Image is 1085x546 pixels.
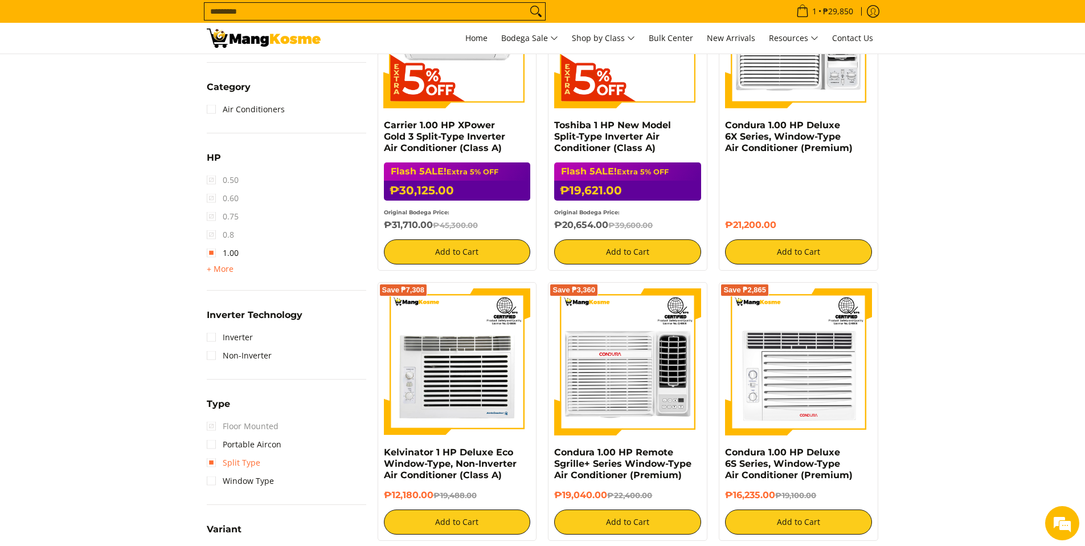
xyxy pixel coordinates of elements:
a: Home [460,23,493,54]
summary: Open [207,400,230,417]
span: Bodega Sale [501,31,558,46]
a: Window Type [207,472,274,490]
summary: Open [207,83,251,100]
span: Inverter Technology [207,311,302,320]
button: Search [527,3,545,20]
img: Bodega Sale Aircon l Mang Kosme: Home Appliances Warehouse Sale [207,28,321,48]
summary: Open [207,262,234,276]
em: Submit [167,351,207,366]
span: 1 [810,7,818,15]
div: Minimize live chat window [187,6,214,33]
nav: Main Menu [332,23,879,54]
del: ₱45,300.00 [433,221,478,230]
span: Floor Mounted [207,417,279,435]
a: Shop by Class [566,23,641,54]
span: New Arrivals [707,32,755,43]
del: ₱19,488.00 [433,491,477,500]
span: Contact Us [832,32,873,43]
a: Portable Aircon [207,435,281,454]
h6: ₱30,125.00 [384,181,531,201]
summary: Open [207,311,302,328]
span: Save ₱7,308 [382,287,425,294]
button: Add to Cart [384,510,531,535]
span: We are offline. Please leave us a message. [24,144,199,259]
a: Inverter [207,328,253,347]
a: Resources [763,23,824,54]
a: Kelvinator 1 HP Deluxe Eco Window-Type, Non-Inverter Air Conditioner (Class A) [384,447,517,480]
a: Non-Inverter [207,347,272,365]
a: Bulk Center [643,23,699,54]
span: + More [207,264,234,274]
span: Bulk Center [649,32,693,43]
span: • [793,5,857,18]
small: Original Bodega Price: [384,209,449,215]
del: ₱19,100.00 [775,491,816,500]
textarea: Type your message and click 'Submit' [6,311,217,351]
span: Save ₱2,865 [723,287,766,294]
img: Kelvinator 1 HP Deluxe Eco Window-Type, Non-Inverter Air Conditioner (Class A) [384,288,531,435]
h6: ₱12,180.00 [384,490,531,501]
a: Bodega Sale [496,23,564,54]
small: Original Bodega Price: [554,209,620,215]
div: Leave a message [59,64,191,79]
a: Carrier 1.00 HP XPower Gold 3 Split-Type Inverter Air Conditioner (Class A) [384,120,505,153]
a: Condura 1.00 HP Deluxe 6S Series, Window-Type Air Conditioner (Premium) [725,447,853,480]
summary: Open [207,153,221,171]
del: ₱22,400.00 [607,491,652,500]
h6: ₱19,621.00 [554,181,701,201]
button: Add to Cart [384,239,531,264]
a: 1.00 [207,244,239,262]
a: Split Type [207,454,260,472]
button: Add to Cart [554,510,701,535]
span: Variant [207,525,241,534]
a: Toshiba 1 HP New Model Split-Type Inverter Air Conditioner (Class A) [554,120,671,153]
a: New Arrivals [701,23,761,54]
span: ₱29,850 [821,7,855,15]
del: ₱39,600.00 [608,221,653,230]
a: Contact Us [826,23,879,54]
summary: Open [207,525,241,543]
span: Shop by Class [572,31,635,46]
span: Home [465,32,488,43]
span: 0.8 [207,226,234,244]
img: condura-sgrille-series-window-type-remote-aircon-premium-full-view-mang-kosme [554,288,701,435]
button: Add to Cart [554,239,701,264]
img: Condura 1.00 HP Deluxe 6S Series, Window-Type Air Conditioner (Premium) [725,288,872,435]
h6: ₱19,040.00 [554,490,701,501]
button: Add to Cart [725,510,872,535]
span: Category [207,83,251,92]
span: HP [207,153,221,162]
h6: ₱16,235.00 [725,490,872,501]
h6: ₱21,200.00 [725,219,872,231]
span: Resources [769,31,818,46]
span: 0.60 [207,189,239,207]
a: Condura 1.00 HP Remote Sgrille+ Series Window-Type Air Conditioner (Premium) [554,447,691,480]
h6: ₱20,654.00 [554,219,701,231]
a: Condura 1.00 HP Deluxe 6X Series, Window-Type Air Conditioner (Premium) [725,120,853,153]
button: Add to Cart [725,239,872,264]
span: Type [207,400,230,409]
span: Save ₱3,360 [552,287,595,294]
span: 0.75 [207,207,239,226]
span: 0.50 [207,171,239,189]
a: Air Conditioners [207,100,285,119]
h6: ₱31,710.00 [384,219,531,231]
